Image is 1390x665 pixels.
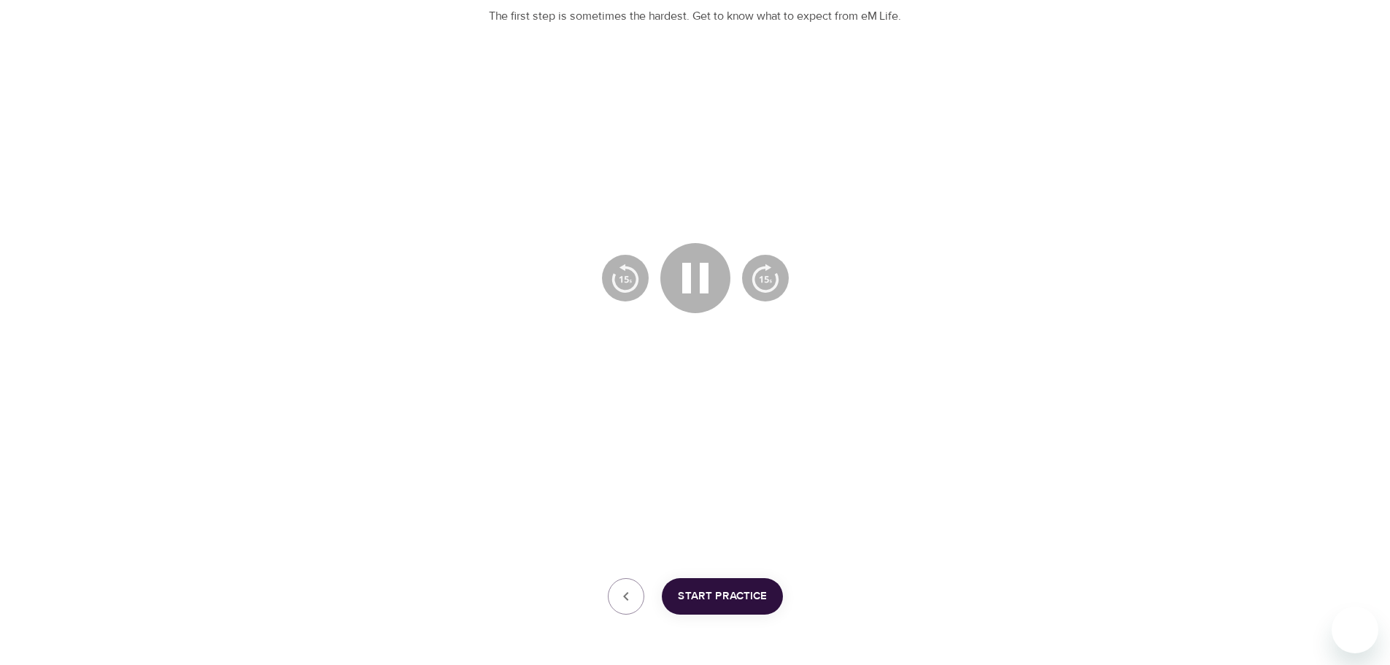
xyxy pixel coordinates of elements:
[751,264,780,293] img: 15s_next.svg
[611,264,640,293] img: 15s_prev.svg
[297,8,1094,25] p: The first step is sometimes the hardest. Get to know what to expect from eM Life.
[678,587,767,606] span: Start Practice
[662,578,783,615] button: Start Practice
[1332,607,1378,653] iframe: Button to launch messaging window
